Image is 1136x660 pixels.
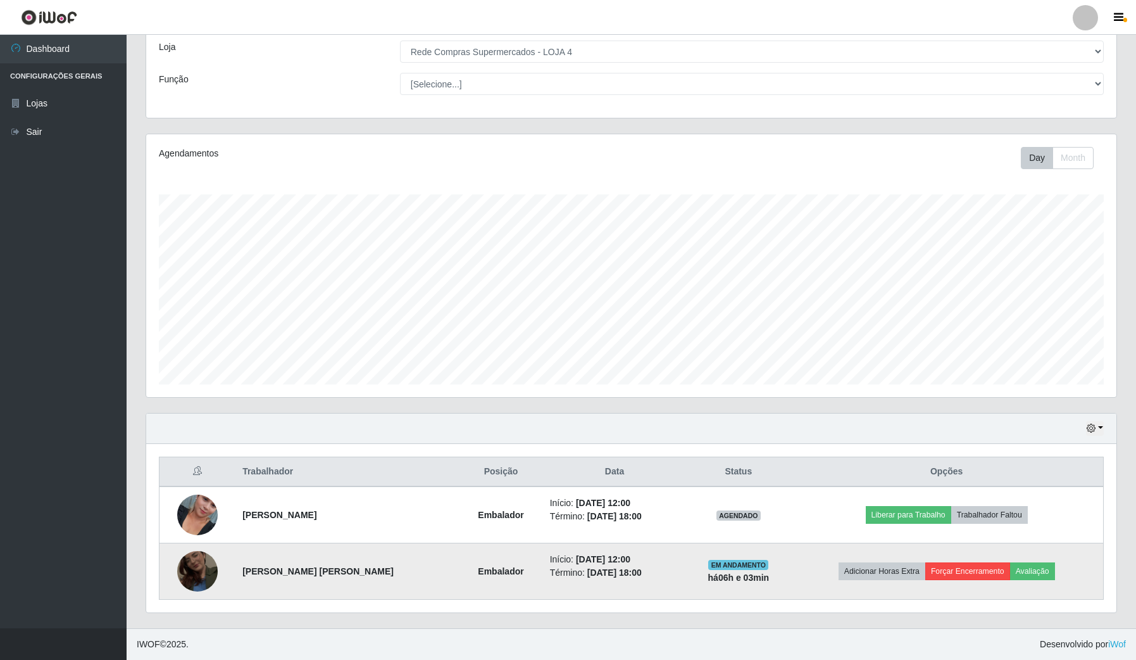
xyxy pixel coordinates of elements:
[587,511,642,521] time: [DATE] 18:00
[550,497,680,510] li: Início:
[159,147,542,160] div: Agendamentos
[235,457,459,487] th: Trabalhador
[1040,638,1126,651] span: Desenvolvido por
[839,562,925,580] button: Adicionar Horas Extra
[790,457,1103,487] th: Opções
[159,41,175,54] label: Loja
[242,510,316,520] strong: [PERSON_NAME]
[1108,639,1126,649] a: iWof
[242,566,394,576] strong: [PERSON_NAME] [PERSON_NAME]
[478,566,523,576] strong: Embalador
[951,506,1028,524] button: Trabalhador Faltou
[925,562,1010,580] button: Forçar Encerramento
[576,554,630,564] time: [DATE] 12:00
[866,506,951,524] button: Liberar para Trabalho
[177,479,218,551] img: 1749672733142.jpeg
[542,457,687,487] th: Data
[550,553,680,566] li: Início:
[159,73,189,86] label: Função
[708,573,770,583] strong: há 06 h e 03 min
[177,535,218,607] img: 1756742293072.jpeg
[21,10,77,25] img: CoreUI Logo
[716,511,761,521] span: AGENDADO
[137,638,189,651] span: © 2025 .
[550,566,680,580] li: Término:
[478,510,523,520] strong: Embalador
[1021,147,1104,169] div: Toolbar with button groups
[459,457,542,487] th: Posição
[550,510,680,523] li: Término:
[587,568,642,578] time: [DATE] 18:00
[1052,147,1094,169] button: Month
[576,498,630,508] time: [DATE] 12:00
[1021,147,1094,169] div: First group
[687,457,790,487] th: Status
[1021,147,1053,169] button: Day
[708,560,768,570] span: EM ANDAMENTO
[1010,562,1055,580] button: Avaliação
[137,639,160,649] span: IWOF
